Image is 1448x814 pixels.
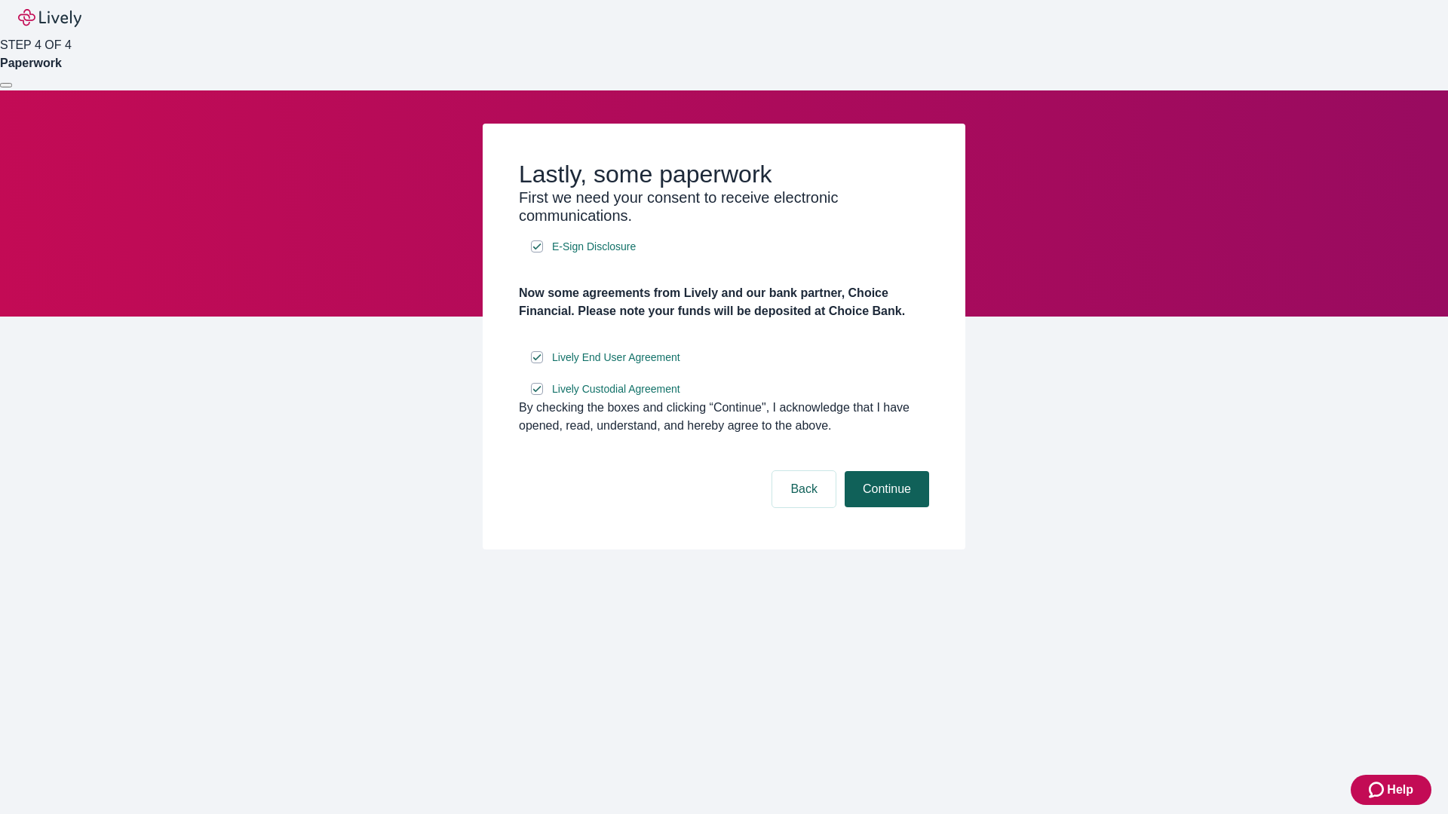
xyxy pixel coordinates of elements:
a: e-sign disclosure document [549,348,683,367]
button: Back [772,471,836,507]
span: Lively End User Agreement [552,350,680,366]
span: Lively Custodial Agreement [552,381,680,397]
span: Help [1387,781,1413,799]
div: By checking the boxes and clicking “Continue", I acknowledge that I have opened, read, understand... [519,399,929,435]
button: Continue [845,471,929,507]
a: e-sign disclosure document [549,380,683,399]
h2: Lastly, some paperwork [519,160,929,188]
h4: Now some agreements from Lively and our bank partner, Choice Financial. Please note your funds wi... [519,284,929,320]
h3: First we need your consent to receive electronic communications. [519,188,929,225]
span: E-Sign Disclosure [552,239,636,255]
a: e-sign disclosure document [549,237,639,256]
button: Zendesk support iconHelp [1351,775,1431,805]
img: Lively [18,9,81,27]
svg: Zendesk support icon [1369,781,1387,799]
